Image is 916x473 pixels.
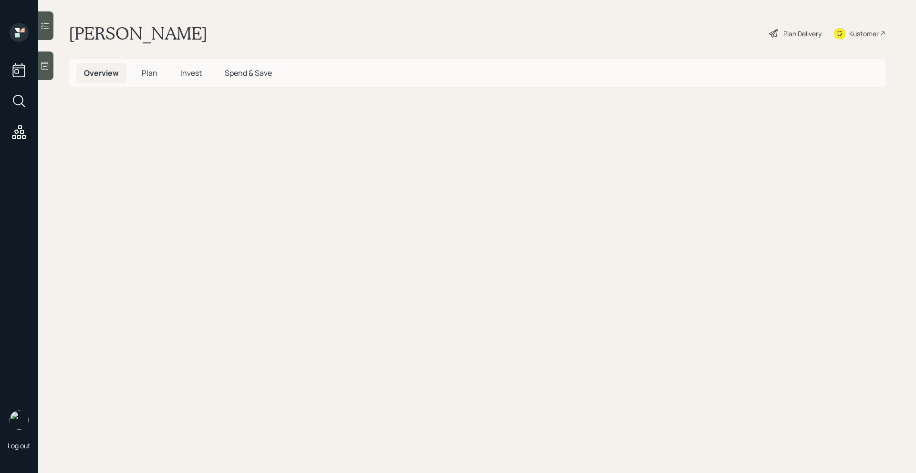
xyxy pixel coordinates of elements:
span: Spend & Save [225,68,272,78]
span: Overview [84,68,119,78]
div: Kustomer [849,29,879,39]
span: Invest [180,68,202,78]
div: Plan Delivery [783,29,822,39]
h1: [PERSON_NAME] [69,23,208,44]
img: retirable_logo.png [10,411,29,430]
span: Plan [142,68,157,78]
div: Log out [8,441,31,450]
